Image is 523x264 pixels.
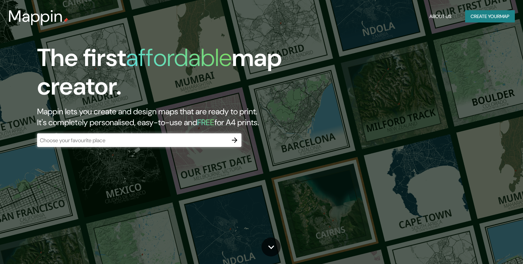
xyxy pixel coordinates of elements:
[465,10,515,23] button: Create yourmap
[37,44,299,106] h1: The first map creator.
[197,117,215,128] h5: FREE
[126,42,232,73] h1: affordable
[37,136,228,144] input: Choose your favourite place
[8,7,63,26] h3: Mappin
[63,18,68,23] img: mappin-pin
[462,237,516,257] iframe: Help widget launcher
[37,106,299,128] h2: Mappin lets you create and design maps that are ready to print. It's completely personalised, eas...
[427,10,454,23] button: About Us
